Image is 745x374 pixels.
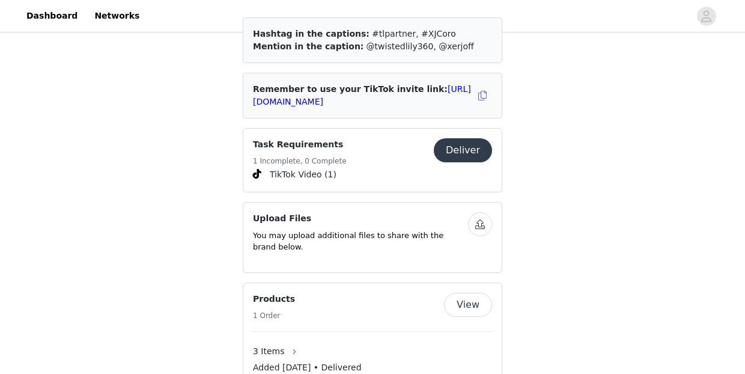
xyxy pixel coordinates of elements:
[372,29,456,38] span: #tlpartner, #XJCoro
[701,7,712,26] div: avatar
[253,138,347,151] h4: Task Requirements
[253,293,295,305] h4: Products
[253,212,468,225] h4: Upload Files
[253,230,468,253] p: You may upload additional files to share with the brand below.
[243,128,502,192] div: Task Requirements
[444,293,492,317] button: View
[270,168,336,181] span: TikTok Video (1)
[366,41,474,51] span: @twistedlily360, @xerjoff
[434,138,492,162] button: Deliver
[253,84,471,106] span: Remember to use your TikTok invite link:
[253,361,362,374] span: Added [DATE] • Delivered
[19,2,85,29] a: Dashboard
[253,29,369,38] span: Hashtag in the captions:
[253,310,295,321] h5: 1 Order
[253,345,285,358] span: 3 Items
[87,2,147,29] a: Networks
[253,41,363,51] span: Mention in the caption:
[253,156,347,167] h5: 1 Incomplete, 0 Complete
[253,84,471,106] a: [URL][DOMAIN_NAME]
